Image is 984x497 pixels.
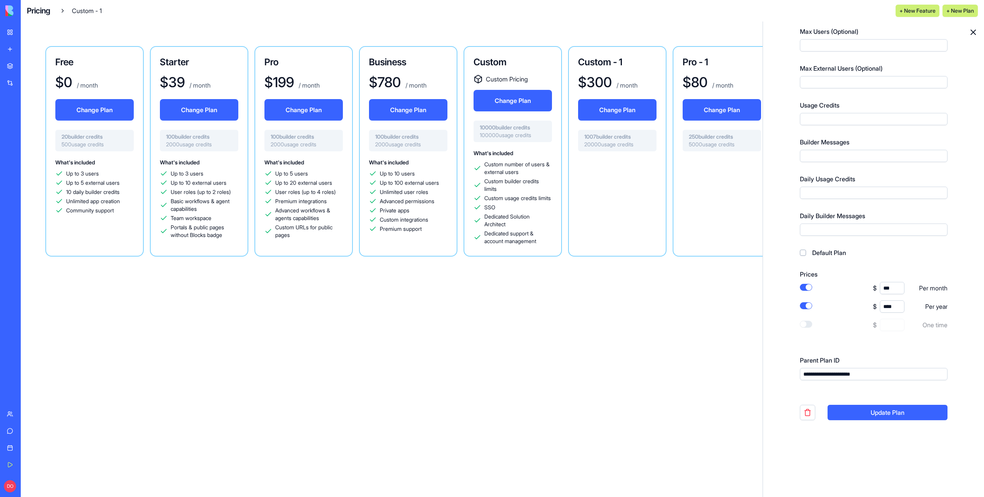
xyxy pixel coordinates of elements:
[896,5,939,17] button: + New Feature
[484,230,552,245] span: Dedicated support & account management
[380,216,428,224] span: Custom integrations
[66,170,99,177] span: Up to 3 users
[911,302,947,311] div: Per year
[369,75,401,90] h1: $ 780
[264,56,343,68] h3: Pro
[474,90,552,111] button: Change Plan
[275,188,336,196] span: User roles (up to 4 roles)
[464,46,562,257] a: CustomCustom PricingChange Plan10000builder credits100000usage creditsWhat's includedCustom numbe...
[188,81,211,90] p: / month
[61,133,128,141] span: 20 builder credits
[171,179,226,187] span: Up to 10 external users
[800,356,947,365] label: Parent Plan ID
[380,179,439,187] span: Up to 100 external users
[486,75,528,84] span: Custom Pricing
[683,56,761,68] h3: Pro - 1
[873,320,877,330] div: $
[166,133,232,141] span: 100 builder credits
[474,150,513,156] span: What's included
[160,56,238,68] h3: Starter
[264,99,343,121] button: Change Plan
[171,224,238,239] span: Portals & public pages without Blocks badge
[66,197,120,205] span: Unlimited app creation
[297,81,320,90] p: / month
[171,197,238,213] span: Basic workflows & agent capabilities
[800,27,947,36] label: Max Users (Optional)
[484,194,551,202] span: Custom usage credits limits
[160,75,185,90] h1: $ 39
[484,204,495,211] span: SSO
[578,99,657,121] button: Change Plan
[60,6,102,15] div: Custom - 1
[578,75,612,90] h1: $ 300
[380,188,428,196] span: Unlimited user roles
[275,170,308,177] span: Up to 5 users
[800,138,947,147] label: Builder Messages
[911,283,947,293] div: Per month
[484,177,552,193] span: Custom builder credits limits
[61,141,128,148] span: 500 usage credits
[27,5,50,16] a: Pricing
[584,141,650,148] span: 20000 usage credits
[484,161,552,176] span: Custom number of users & external users
[264,75,294,90] h1: $ 199
[375,141,441,148] span: 2000 usage credits
[942,5,978,17] button: + New Plan
[271,141,337,148] span: 2000 usage credits
[271,133,337,141] span: 100 builder credits
[66,188,120,196] span: 10 daily builder credits
[66,179,120,187] span: Up to 5 external users
[380,207,409,214] span: Private apps
[166,141,232,148] span: 2000 usage credits
[75,81,98,90] p: / month
[369,159,409,166] span: What's included
[4,480,16,492] span: DO
[171,170,203,177] span: Up to 3 users
[66,207,114,214] span: Community support
[683,99,761,121] button: Change Plan
[711,81,733,90] p: / month
[359,46,457,257] a: Business$780 / monthChange Plan100builder credits2000usage creditsWhat's includedUp to 10 usersUp...
[45,46,144,257] a: Free$0 / monthChange Plan20builder credits500usage creditsWhat's includedUp to 3 usersUp to 5 ext...
[55,159,95,166] span: What's included
[615,81,638,90] p: / month
[800,101,947,110] label: Usage Credits
[275,179,332,187] span: Up to 20 external users
[689,133,755,141] span: 250 builder credits
[375,133,441,141] span: 100 builder credits
[812,248,846,257] label: Default Plan
[911,320,947,330] div: One time
[673,46,771,257] a: Pro - 1$80 / monthChange Plan250builder credits5000usage credits
[828,405,947,420] button: Update Plan
[275,224,343,239] span: Custom URLs for public pages
[369,56,447,68] h3: Business
[5,5,53,16] img: logo
[275,207,343,222] span: Advanced workflows & agents capabilities
[480,131,546,139] span: 100000 usage credits
[568,46,667,257] a: Custom - 1$300 / monthChange Plan1007builder credits20000usage credits
[873,302,877,311] div: $
[800,174,947,184] label: Daily Usage Credits
[150,46,248,257] a: Starter$39 / monthChange Plan100builder credits2000usage creditsWhat's includedUp to 3 usersUp to...
[578,56,657,68] h3: Custom - 1
[380,225,422,233] span: Premium support
[160,159,199,166] span: What's included
[160,99,238,121] button: Change Plan
[55,56,134,68] h3: Free
[275,197,327,205] span: Premium integrations
[584,133,650,141] span: 1007 builder credits
[474,56,552,68] h3: Custom
[404,81,427,90] p: / month
[171,188,231,196] span: User roles (up to 2 roles)
[264,159,304,166] span: What's included
[254,46,353,257] a: Pro$199 / monthChange Plan100builder credits2000usage creditsWhat's includedUp to 5 usersUp to 20...
[171,214,211,222] span: Team workspace
[380,170,415,177] span: Up to 10 users
[484,213,552,228] span: Dedicated Solution Architect
[800,64,947,73] label: Max External Users (Optional)
[800,270,947,279] label: Prices
[380,197,434,205] span: Advanced permissions
[480,124,546,131] span: 10000 builder credits
[873,283,877,293] div: $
